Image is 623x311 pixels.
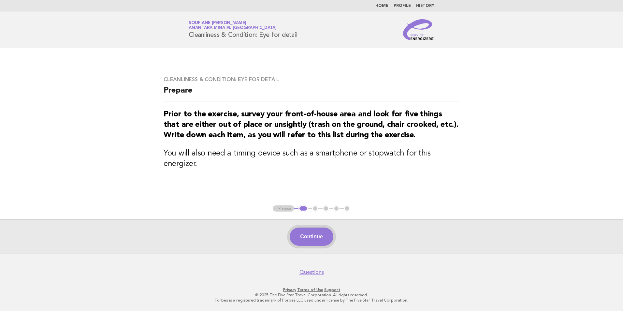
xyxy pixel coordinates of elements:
a: Privacy [283,288,296,292]
a: Soufiane [PERSON_NAME]Anantara Mina al [GEOGRAPHIC_DATA] [189,21,277,30]
strong: Prior to the exercise, survey your front-of-house area and look for five things that are either o... [164,111,458,139]
button: 1 [298,205,308,212]
button: Continue [290,228,333,246]
a: History [416,4,434,8]
img: Service Energizers [403,19,434,40]
h2: Prepare [164,85,459,101]
h3: You will also need a timing device such as a smartphone or stopwatch for this energizer. [164,148,459,169]
a: Support [324,288,340,292]
h1: Cleanliness & Condition: Eye for detail [189,21,297,38]
p: · · [112,287,511,292]
span: Anantara Mina al [GEOGRAPHIC_DATA] [189,26,277,30]
a: Home [375,4,388,8]
p: Forbes is a registered trademark of Forbes LLC used under license by The Five Star Travel Corpora... [112,298,511,303]
p: © 2025 The Five Star Travel Corporation. All rights reserved. [112,292,511,298]
a: Profile [394,4,411,8]
h3: Cleanliness & Condition: Eye for detail [164,76,459,83]
a: Questions [299,269,324,275]
a: Terms of Use [297,288,323,292]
